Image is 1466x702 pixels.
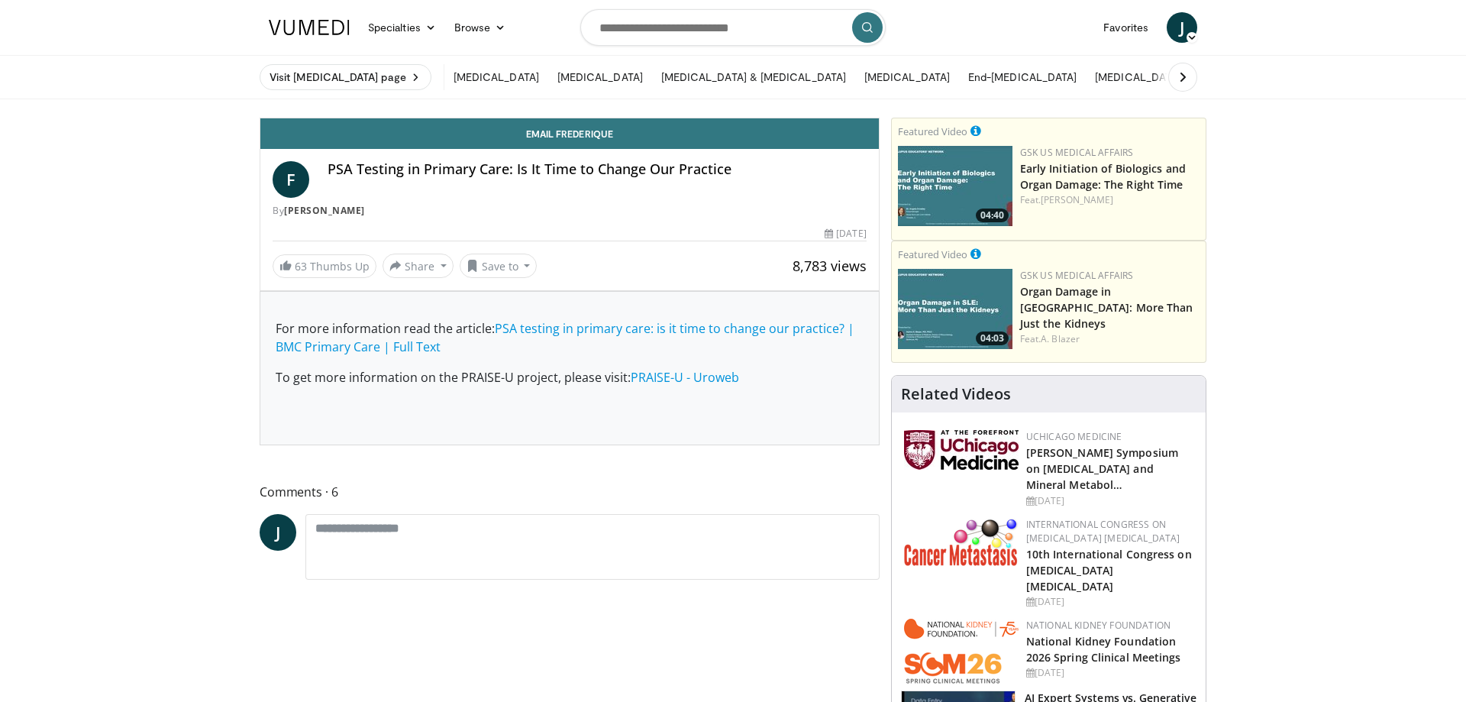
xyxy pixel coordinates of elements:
[276,319,864,356] p: For more information read the article:
[445,12,515,43] a: Browse
[1026,547,1192,594] a: 10th International Congress on [MEDICAL_DATA] [MEDICAL_DATA]
[793,257,867,275] span: 8,783 views
[1026,619,1171,632] a: National Kidney Foundation
[898,125,967,138] small: Featured Video
[284,204,365,217] a: [PERSON_NAME]
[1026,430,1122,443] a: UChicago Medicine
[260,514,296,551] a: J
[359,12,445,43] a: Specialties
[260,118,879,149] a: Email Frederique
[904,518,1019,566] img: 6ff8bc22-9509-4454-a4f8-ac79dd3b8976.png.150x105_q85_autocrop_double_scale_upscale_version-0.2.png
[1041,332,1080,345] a: A. Blazer
[1020,161,1186,192] a: Early Initiation of Biologics and Organ Damage: The Right Time
[901,385,1011,403] h4: Related Videos
[1026,494,1193,508] div: [DATE]
[825,227,866,241] div: [DATE]
[1086,62,1190,92] a: [MEDICAL_DATA]
[273,204,867,218] div: By
[1041,193,1113,206] a: [PERSON_NAME]
[898,146,1012,226] a: 04:40
[1026,595,1193,609] div: [DATE]
[580,9,886,46] input: Search topics, interventions
[631,369,739,386] a: PRAISE-U - Uroweb
[1026,518,1180,545] a: International Congress on [MEDICAL_DATA] [MEDICAL_DATA]
[444,62,548,92] a: [MEDICAL_DATA]
[976,332,1009,345] span: 04:03
[898,269,1012,349] a: 04:03
[548,62,652,92] a: [MEDICAL_DATA]
[273,161,309,198] a: F
[652,62,855,92] a: [MEDICAL_DATA] & [MEDICAL_DATA]
[1020,193,1200,207] div: Feat.
[383,254,454,278] button: Share
[898,247,967,261] small: Featured Video
[1026,666,1193,680] div: [DATE]
[1020,284,1193,331] a: Organ Damage in [GEOGRAPHIC_DATA]: More Than Just the Kidneys
[898,269,1012,349] img: e91ec583-8f54-4b52-99b4-be941cf021de.png.150x105_q85_crop-smart_upscale.jpg
[976,209,1009,222] span: 04:40
[260,64,431,90] a: Visit [MEDICAL_DATA] page
[1026,634,1181,665] a: National Kidney Foundation 2026 Spring Clinical Meetings
[1020,332,1200,346] div: Feat.
[460,254,538,278] button: Save to
[959,62,1086,92] a: End-[MEDICAL_DATA]
[260,482,880,502] span: Comments 6
[904,619,1019,684] img: 79503c0a-d5ce-4e31-88bd-91ebf3c563fb.png.150x105_q85_autocrop_double_scale_upscale_version-0.2.png
[295,259,307,273] span: 63
[273,254,376,278] a: 63 Thumbs Up
[904,430,1019,470] img: 5f87bdfb-7fdf-48f0-85f3-b6bcda6427bf.jpg.150x105_q85_autocrop_double_scale_upscale_version-0.2.jpg
[1026,445,1178,492] a: [PERSON_NAME] Symposium on [MEDICAL_DATA] and Mineral Metabol…
[276,320,854,355] a: PSA testing in primary care: is it time to change our practice? | BMC Primary Care | Full Text
[328,161,867,178] h4: PSA Testing in Primary Care: Is It Time to Change Our Practice
[1020,146,1134,159] a: GSK US Medical Affairs
[898,146,1012,226] img: b4d418dc-94e0-46e0-a7ce-92c3a6187fbe.png.150x105_q85_crop-smart_upscale.jpg
[1094,12,1158,43] a: Favorites
[269,20,350,35] img: VuMedi Logo
[1020,269,1134,282] a: GSK US Medical Affairs
[276,368,864,387] p: To get more information on the PRAISE-U project, please visit:
[855,62,959,92] a: [MEDICAL_DATA]
[1167,12,1197,43] a: J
